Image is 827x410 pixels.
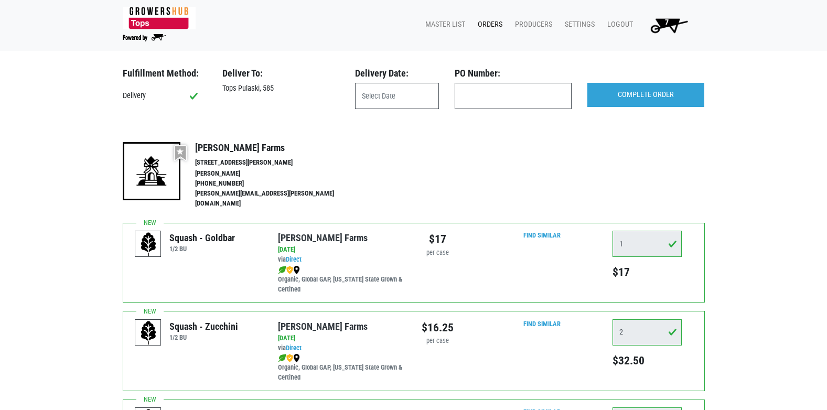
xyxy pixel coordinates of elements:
img: placeholder-variety-43d6402dacf2d531de610a020419775a.svg [135,231,162,257]
input: Select Date [355,83,439,109]
div: via [278,255,405,265]
h5: $32.50 [613,354,682,368]
a: Master List [417,15,469,35]
div: per case [422,248,454,258]
a: Find Similar [523,320,561,328]
img: safety-e55c860ca8c00a9c171001a62a92dabd.png [286,266,293,274]
div: Squash - Zucchini [169,319,238,333]
li: [PHONE_NUMBER] [195,179,357,189]
div: via [278,343,405,353]
input: Qty [613,319,682,346]
h6: 1/2 BU [169,245,235,253]
img: leaf-e5c59151409436ccce96b2ca1b28e03c.png [278,266,286,274]
img: 279edf242af8f9d49a69d9d2afa010fb.png [123,7,196,29]
img: 19-7441ae2ccb79c876ff41c34f3bd0da69.png [123,142,180,200]
div: [DATE] [278,333,405,343]
a: Direct [286,344,302,352]
img: Powered by Big Wheelbarrow [123,34,166,41]
div: Organic, Global GAP, [US_STATE] State Grown & Certified [278,265,405,295]
img: placeholder-variety-43d6402dacf2d531de610a020419775a.svg [135,320,162,346]
a: [PERSON_NAME] Farms [278,232,368,243]
h4: [PERSON_NAME] Farms [195,142,357,154]
a: [PERSON_NAME] Farms [278,321,368,332]
h3: Fulfillment Method: [123,68,207,79]
input: COMPLETE ORDER [587,83,704,107]
div: $17 [422,231,454,247]
a: Orders [469,15,507,35]
a: 7 [637,15,696,36]
input: Qty [613,231,682,257]
li: [PERSON_NAME] [195,169,357,179]
img: map_marker-0e94453035b3232a4d21701695807de9.png [293,266,300,274]
div: Tops Pulaski, 585 [214,83,347,94]
h3: PO Number: [455,68,572,79]
li: [STREET_ADDRESS][PERSON_NAME] [195,158,357,168]
img: leaf-e5c59151409436ccce96b2ca1b28e03c.png [278,354,286,362]
img: map_marker-0e94453035b3232a4d21701695807de9.png [293,354,300,362]
a: Direct [286,255,302,263]
img: safety-e55c860ca8c00a9c171001a62a92dabd.png [286,354,293,362]
a: Find Similar [523,231,561,239]
div: $16.25 [422,319,454,336]
a: Producers [507,15,556,35]
img: Cart [646,15,692,36]
a: Settings [556,15,599,35]
a: Logout [599,15,637,35]
h5: $17 [613,265,682,279]
div: [DATE] [278,245,405,255]
li: [PERSON_NAME][EMAIL_ADDRESS][PERSON_NAME][DOMAIN_NAME] [195,189,357,209]
div: Squash - Goldbar [169,231,235,245]
h6: 1/2 BU [169,333,238,341]
h3: Deliver To: [222,68,339,79]
div: per case [422,336,454,346]
div: Organic, Global GAP, [US_STATE] State Grown & Certified [278,353,405,383]
span: 7 [665,18,669,27]
h3: Delivery Date: [355,68,439,79]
